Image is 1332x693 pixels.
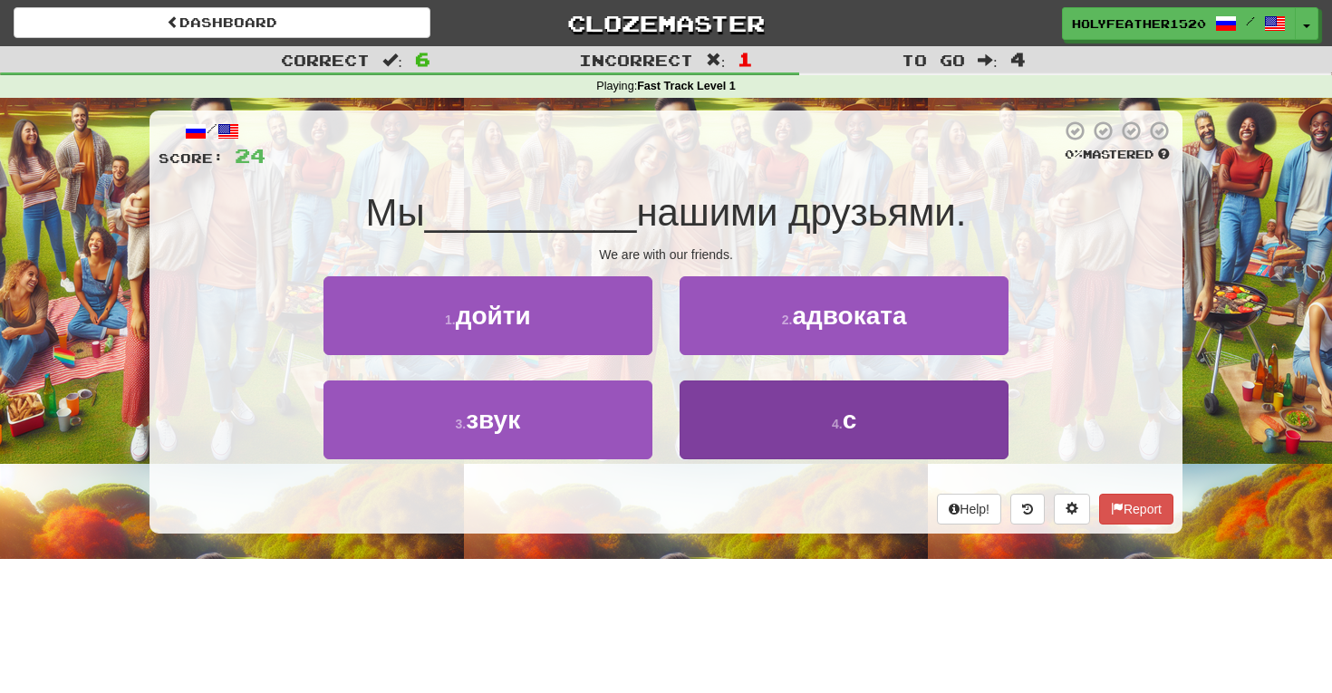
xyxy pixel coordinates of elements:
[159,245,1173,264] div: We are with our friends.
[1072,15,1206,32] span: HolyFeather1520
[1061,147,1173,163] div: Mastered
[445,313,456,327] small: 1 .
[425,191,637,234] span: __________
[415,48,430,70] span: 6
[458,7,874,39] a: Clozemaster
[1246,14,1255,27] span: /
[159,150,224,166] span: Score:
[680,276,1009,355] button: 2.адвоката
[978,53,998,68] span: :
[456,302,531,330] span: дойти
[579,51,693,69] span: Incorrect
[235,144,265,167] span: 24
[1010,494,1045,525] button: Round history (alt+y)
[843,406,857,434] span: с
[902,51,965,69] span: To go
[1062,7,1296,40] a: HolyFeather1520 /
[14,7,430,38] a: Dashboard
[1065,147,1083,161] span: 0 %
[738,48,753,70] span: 1
[782,313,793,327] small: 2 .
[382,53,402,68] span: :
[366,191,425,234] span: Мы
[937,494,1001,525] button: Help!
[455,417,466,431] small: 3 .
[323,380,652,459] button: 3.звук
[637,80,736,92] strong: Fast Track Level 1
[1099,494,1173,525] button: Report
[323,276,652,355] button: 1.дойти
[792,302,906,330] span: адвоката
[680,380,1009,459] button: 4.с
[1010,48,1026,70] span: 4
[636,191,966,234] span: нашими друзьями.
[159,120,265,142] div: /
[281,51,370,69] span: Correct
[832,417,843,431] small: 4 .
[466,406,520,434] span: звук
[706,53,726,68] span: :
